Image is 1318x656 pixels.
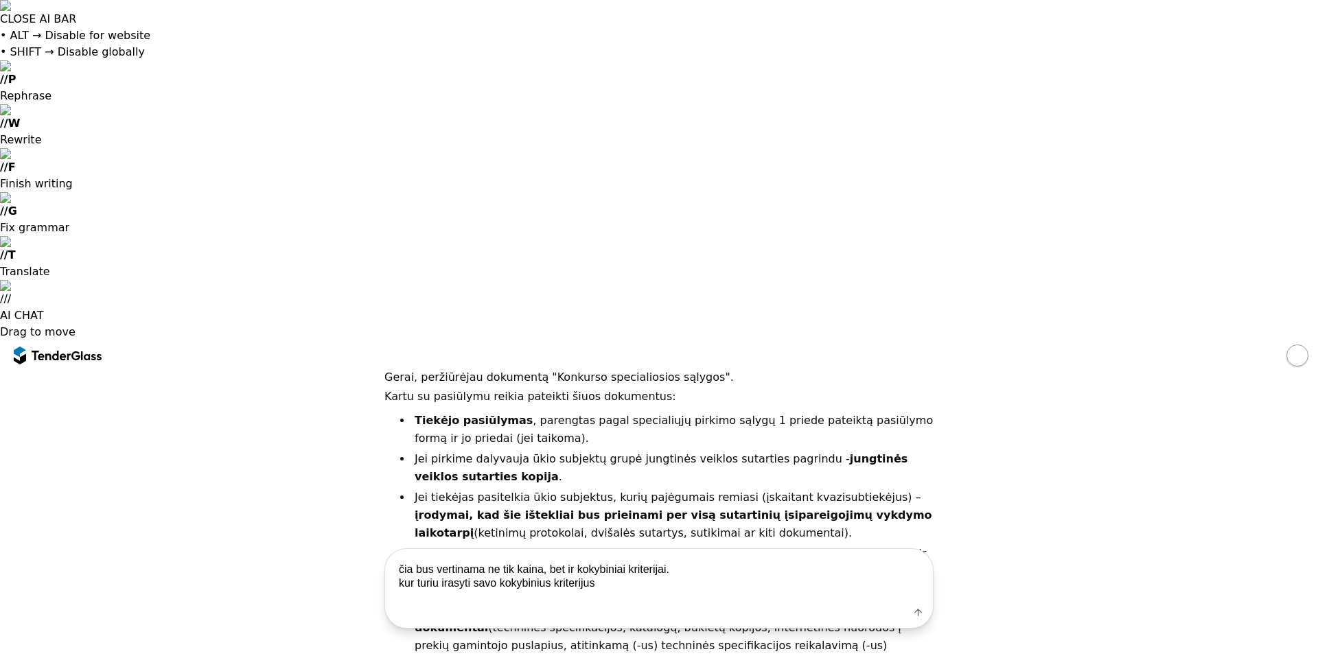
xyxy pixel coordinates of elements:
textarea: čia bus vertinama ne tik kaina, bet ir kokybiniai kriterijai. kur turiu irasyti savo kokybinius k... [385,550,933,603]
li: Jei tiekėjas pasitelkia ūkio subjektus, kurių pajėgumais remiasi (įskaitant kvazisubtiekėjus) – (... [412,489,934,542]
li: Jei pirkime dalyvauja ūkio subjektų grupė jungtinės veiklos sutarties pagrindu - . [412,450,934,486]
li: , parengtas pagal specialiųjų pirkimo sąlygų 1 priede pateiktą pasiūlymo formą ir jo priedai (jei... [412,412,934,447]
p: Gerai, peržiūrėjau dokumentą "Konkurso specialiosios sąlygos". [384,368,934,387]
strong: Tiekėjo pasiūlymas [415,414,533,427]
p: Kartu su pasiūlymu reikia pateikti šiuos dokumentus: [384,387,934,406]
strong: įrodymai, kad šie ištekliai bus prieinami per visą sutartinių įsipareigojimų vykdymo laikotarpį [415,508,932,539]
